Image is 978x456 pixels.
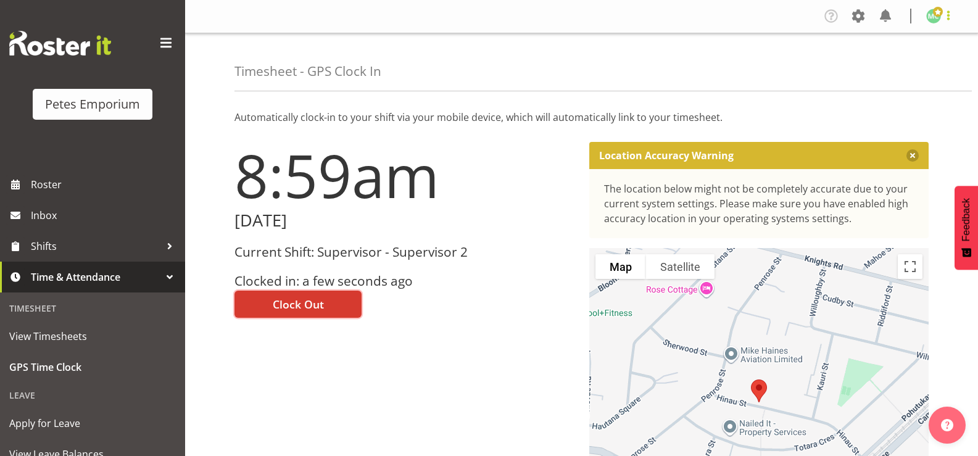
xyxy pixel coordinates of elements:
button: Show satellite imagery [646,254,715,279]
div: Leave [3,383,182,408]
span: GPS Time Clock [9,358,176,376]
span: View Timesheets [9,327,176,346]
span: Feedback [961,198,972,241]
button: Toggle fullscreen view [898,254,922,279]
span: Clock Out [273,296,324,312]
p: Automatically clock-in to your shift via your mobile device, which will automatically link to you... [234,110,929,125]
a: View Timesheets [3,321,182,352]
h1: 8:59am [234,142,574,209]
span: Roster [31,175,179,194]
a: Apply for Leave [3,408,182,439]
h4: Timesheet - GPS Clock In [234,64,381,78]
button: Clock Out [234,291,362,318]
img: Rosterit website logo [9,31,111,56]
p: Location Accuracy Warning [599,149,734,162]
h3: Current Shift: Supervisor - Supervisor 2 [234,245,574,259]
div: Petes Emporium [45,95,140,114]
h3: Clocked in: a few seconds ago [234,274,574,288]
button: Feedback - Show survey [955,186,978,270]
button: Show street map [595,254,646,279]
img: melissa-cowen2635.jpg [926,9,941,23]
div: Timesheet [3,296,182,321]
a: GPS Time Clock [3,352,182,383]
span: Apply for Leave [9,414,176,433]
h2: [DATE] [234,211,574,230]
button: Close message [906,149,919,162]
img: help-xxl-2.png [941,419,953,431]
span: Shifts [31,237,160,255]
span: Time & Attendance [31,268,160,286]
span: Inbox [31,206,179,225]
div: The location below might not be completely accurate due to your current system settings. Please m... [604,181,914,226]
